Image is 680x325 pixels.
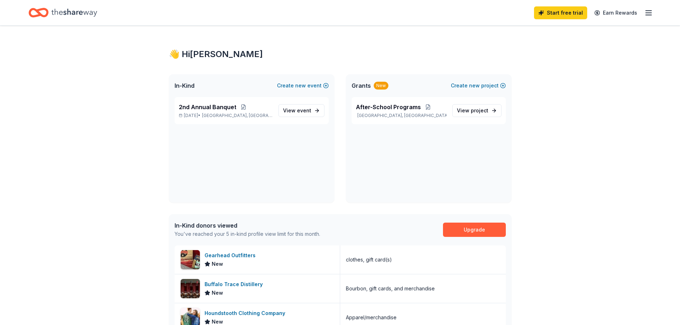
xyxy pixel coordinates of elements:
img: Image for Buffalo Trace Distillery [181,279,200,298]
div: clothes, gift card(s) [346,255,392,264]
span: new [469,81,480,90]
span: Grants [352,81,371,90]
span: new [295,81,306,90]
span: After-School Programs [356,103,421,111]
span: New [212,289,223,297]
div: Houndstooth Clothing Company [205,309,288,318]
div: Buffalo Trace Distillery [205,280,266,289]
span: event [297,107,311,113]
span: 2nd Annual Banquet [179,103,236,111]
p: [DATE] • [179,113,273,118]
div: Gearhead Outfitters [205,251,258,260]
span: View [283,106,311,115]
img: Image for Gearhead Outfitters [181,250,200,269]
span: In-Kind [175,81,195,90]
div: You've reached your 5 in-kind profile view limit for this month. [175,230,320,238]
button: Createnewevent [277,81,329,90]
span: View [457,106,488,115]
button: Createnewproject [451,81,506,90]
a: Earn Rewards [590,6,641,19]
div: New [374,82,388,90]
span: project [471,107,488,113]
div: Apparel/merchandise [346,313,397,322]
a: View project [452,104,502,117]
a: Home [29,4,97,21]
p: [GEOGRAPHIC_DATA], [GEOGRAPHIC_DATA] [356,113,447,118]
span: New [212,260,223,268]
div: In-Kind donors viewed [175,221,320,230]
div: Bourbon, gift cards, and merchandise [346,284,435,293]
div: 👋 Hi [PERSON_NAME] [169,49,512,60]
span: [GEOGRAPHIC_DATA], [GEOGRAPHIC_DATA] [202,113,272,118]
a: Upgrade [443,223,506,237]
a: Start free trial [534,6,587,19]
a: View event [278,104,324,117]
